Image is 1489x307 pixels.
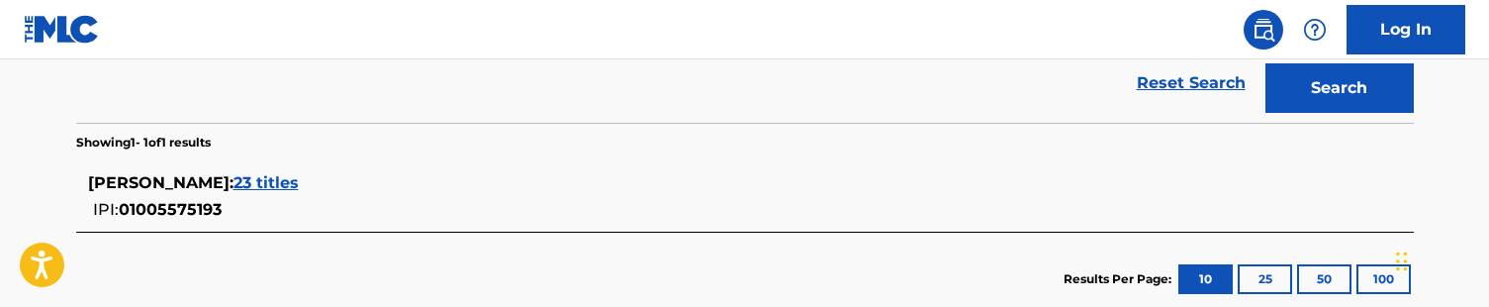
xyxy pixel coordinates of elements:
[1265,63,1414,113] button: Search
[1178,264,1233,294] button: 10
[1244,10,1283,50] a: Public Search
[1252,18,1275,42] img: search
[1303,18,1327,42] img: help
[1390,212,1489,307] iframe: Chat Widget
[1238,264,1292,294] button: 25
[1295,10,1335,50] div: Help
[88,173,233,192] span: [PERSON_NAME] :
[1356,264,1411,294] button: 100
[119,200,222,219] span: 01005575193
[233,173,299,192] span: 23 titles
[1127,61,1256,105] a: Reset Search
[1297,264,1351,294] button: 50
[1396,232,1408,291] div: Drag
[76,134,211,152] p: Showing 1 - 1 of 1 results
[24,15,100,44] img: MLC Logo
[1347,5,1465,54] a: Log In
[1064,270,1176,288] p: Results Per Page:
[93,200,119,219] span: IPI:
